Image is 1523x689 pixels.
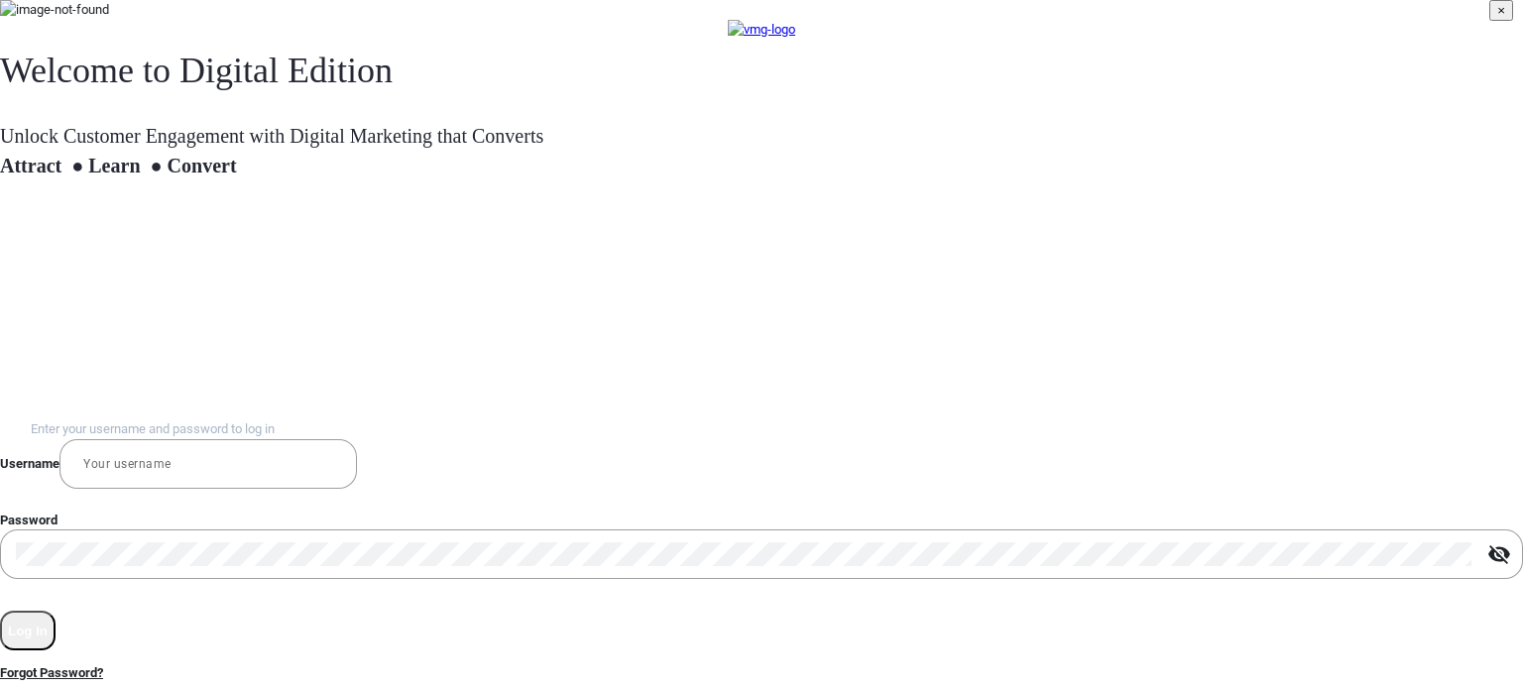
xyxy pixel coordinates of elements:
[151,155,163,176] span: ●
[1475,542,1523,566] mat-icon: visibility_off
[31,419,1523,439] div: Enter your username and password to log in
[71,155,83,176] span: ●
[75,452,341,476] input: Your username
[728,20,795,40] img: vmg-logo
